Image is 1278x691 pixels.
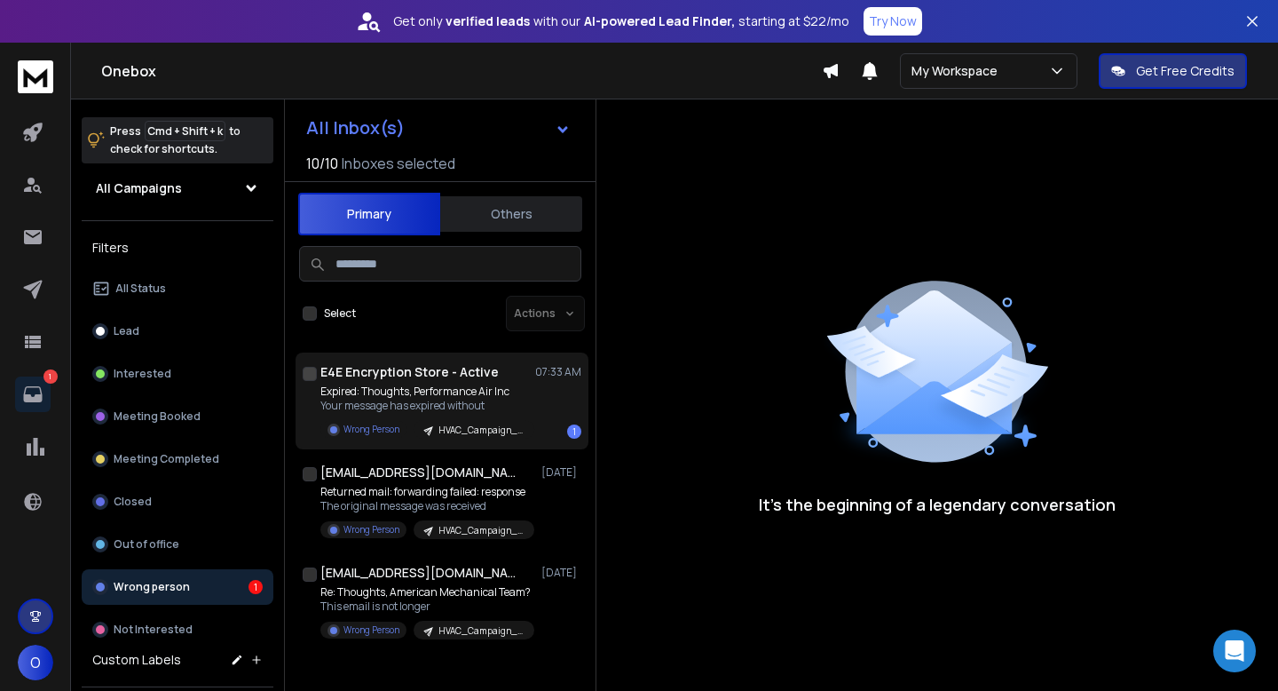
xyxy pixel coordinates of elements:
[114,623,193,637] p: Not Interested
[320,564,516,582] h1: [EMAIL_ADDRESS][DOMAIN_NAME]
[96,179,182,197] h1: All Campaigns
[759,492,1116,517] p: It’s the beginning of a legendary conversation
[92,651,181,669] h3: Custom Labels
[320,363,499,381] h1: E4E Encryption Store - Active
[1213,630,1256,672] div: Open Intercom Messenger
[82,399,273,434] button: Meeting Booked
[82,314,273,349] button: Lead
[18,645,53,680] button: O
[115,282,166,296] p: All Status
[114,580,190,594] p: Wrong person
[320,464,516,481] h1: [EMAIL_ADDRESS][DOMAIN_NAME]
[306,119,405,137] h1: All Inbox(s)
[343,623,399,637] p: Wrong Person
[114,324,139,338] p: Lead
[438,524,524,537] p: HVAC_Campaign_Aug27
[324,306,356,321] label: Select
[440,195,582,234] button: Others
[320,600,533,614] p: This email is not longer
[43,369,58,384] p: 1
[82,441,273,477] button: Meeting Completed
[114,409,201,424] p: Meeting Booked
[869,12,917,30] p: Try Now
[438,624,524,638] p: HVAC_Campaign_Aug27
[393,12,849,30] p: Get only with our starting at $22/mo
[298,193,440,235] button: Primary
[82,171,273,206] button: All Campaigns
[567,425,581,439] div: 1
[438,424,524,437] p: HVAC_Campaign_Aug27
[911,62,1005,80] p: My Workspace
[320,499,533,513] p: The original message was received
[1136,62,1235,80] p: Get Free Credits
[320,399,533,413] p: Your message has expired without
[248,580,263,594] div: 1
[446,12,530,30] strong: verified leads
[82,484,273,520] button: Closed
[82,569,273,605] button: Wrong person1
[110,123,241,158] p: Press to check for shortcuts.
[864,7,922,36] button: Try Now
[82,612,273,647] button: Not Interested
[114,495,152,509] p: Closed
[145,121,225,141] span: Cmd + Shift + k
[114,367,171,381] p: Interested
[114,452,219,466] p: Meeting Completed
[541,465,581,480] p: [DATE]
[114,537,179,552] p: Out of office
[1099,53,1247,89] button: Get Free Credits
[292,110,585,146] button: All Inbox(s)
[320,585,533,600] p: Re: Thoughts, American Mechanical Team?
[342,153,455,174] h3: Inboxes selected
[82,235,273,260] h3: Filters
[82,527,273,562] button: Out of office
[535,365,581,379] p: 07:33 AM
[18,60,53,93] img: logo
[306,153,338,174] span: 10 / 10
[584,12,735,30] strong: AI-powered Lead Finder,
[320,485,533,499] p: Returned mail: forwarding failed: response
[15,377,51,412] a: 1
[343,423,399,436] p: Wrong Person
[343,523,399,536] p: Wrong Person
[82,271,273,306] button: All Status
[320,385,533,399] p: Expired: Thoughts, Performance Air Inc
[541,566,581,580] p: [DATE]
[101,60,822,82] h1: Onebox
[82,356,273,392] button: Interested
